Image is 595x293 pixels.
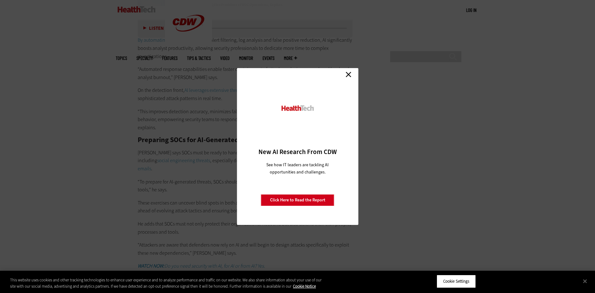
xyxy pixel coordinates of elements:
h3: New AI Research From CDW [248,147,347,156]
div: This website uses cookies and other tracking technologies to enhance user experience and to analy... [10,277,327,289]
a: Close [344,70,353,79]
button: Close [578,274,592,288]
p: See how IT leaders are tackling AI opportunities and challenges. [259,161,336,176]
a: Click Here to Read the Report [261,194,334,206]
a: More information about your privacy [293,284,316,289]
img: HealthTech_0.png [280,105,315,111]
button: Cookie Settings [437,275,476,288]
